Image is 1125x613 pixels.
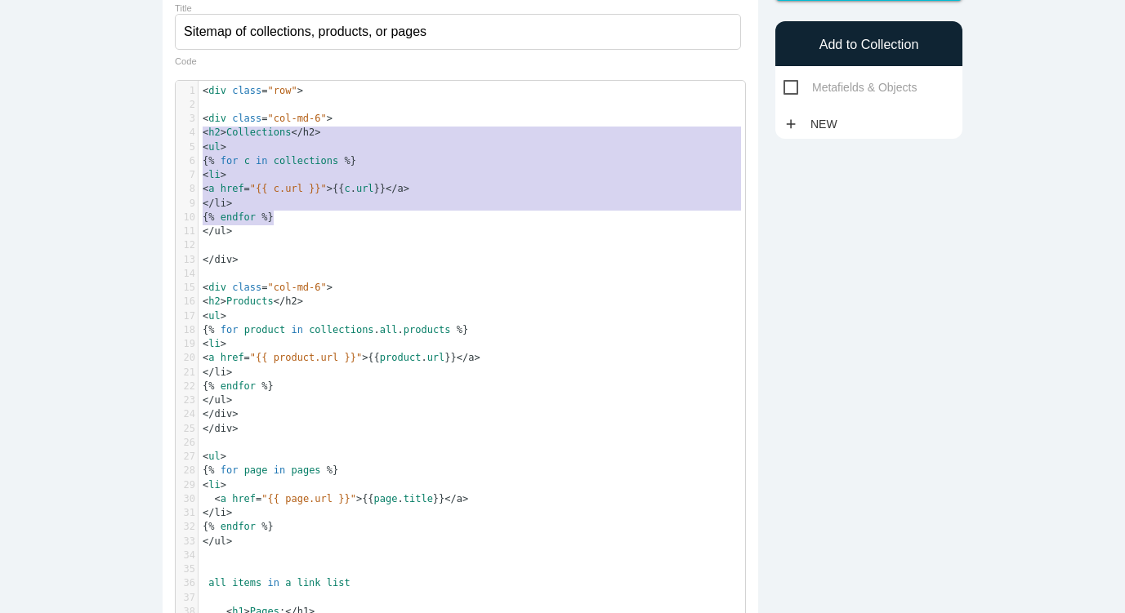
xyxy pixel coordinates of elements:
div: 10 [176,211,198,224]
span: all [208,577,226,589]
span: title [404,493,433,504]
span: > [356,493,362,504]
span: /ul> [208,535,232,547]
span: > [221,479,226,491]
span: > [221,310,226,322]
div: 15 [176,281,198,295]
div: 24 [176,407,198,421]
span: < [203,535,208,547]
div: 7 [176,168,198,182]
div: 13 [176,253,198,267]
span: Collections [226,127,291,138]
span: url [356,183,374,194]
i: add [783,109,798,139]
span: < [203,394,208,406]
span: for [221,464,239,476]
span: > [221,127,226,138]
span: < [203,127,208,138]
span: h2 [208,127,220,138]
span: % [457,324,462,335]
div: 34 [176,549,198,562]
span: for [221,155,239,167]
span: < [274,295,279,307]
span: /ul> [208,225,232,237]
div: 1 [176,84,198,98]
span: "row" [268,85,297,96]
div: 11 [176,224,198,238]
span: /li> [208,366,232,378]
span: endfor [221,380,256,392]
span: < [386,183,391,194]
span: in [291,324,302,335]
span: Products [226,295,274,307]
span: href [232,493,256,504]
span: endfor [221,521,256,532]
span: li [208,169,220,180]
div: 28 [176,464,198,478]
span: % [208,211,214,223]
div: 20 [176,351,198,365]
span: ul [208,141,220,153]
span: = [261,85,267,96]
span: "{{ page.url }}" [261,493,356,504]
span: < [203,479,208,491]
span: /li> [208,198,232,209]
span: % [208,324,214,335]
span: > [297,85,303,96]
span: < [203,423,208,434]
div: 23 [176,393,198,407]
span: = [244,183,250,194]
span: % [345,155,350,167]
div: 22 [176,380,198,393]
span: < [203,408,208,420]
span: { } [203,380,274,392]
span: page [244,464,268,476]
span: "{{ product.url }}" [250,352,362,363]
span: in [268,577,279,589]
div: 29 [176,478,198,492]
span: % [208,521,214,532]
span: ul [208,451,220,462]
span: {{ . }} [203,183,409,194]
div: 26 [176,436,198,450]
div: 19 [176,337,198,351]
span: c [244,155,250,167]
div: 17 [176,309,198,323]
div: 35 [176,562,198,576]
div: 16 [176,295,198,309]
span: < [203,507,208,518]
span: /div> [208,408,238,420]
div: 37 [176,591,198,605]
span: Metafields & Objects [783,78,917,98]
span: > [221,295,226,307]
span: li [208,479,220,491]
span: div [208,113,226,124]
div: 32 [176,520,198,534]
span: { } [203,464,338,476]
span: "col-md-6" [268,113,327,124]
span: class [232,113,261,124]
span: < [457,352,462,363]
span: pages [291,464,320,476]
span: for [221,324,239,335]
div: 21 [176,366,198,380]
span: list [327,577,350,589]
span: < [203,113,208,124]
span: {{ . }} [203,493,468,504]
span: /a> [451,493,469,504]
div: 9 [176,197,198,211]
span: < [203,254,208,265]
span: collections [309,324,373,335]
span: div [208,282,226,293]
span: product [380,352,422,363]
span: /div> [208,254,238,265]
span: all [380,324,398,335]
span: a [208,183,214,194]
span: % [327,464,333,476]
span: > [327,183,333,194]
span: /h2> [279,295,303,307]
div: 12 [176,238,198,252]
span: < [203,225,208,237]
span: % [261,380,267,392]
div: 27 [176,450,198,464]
